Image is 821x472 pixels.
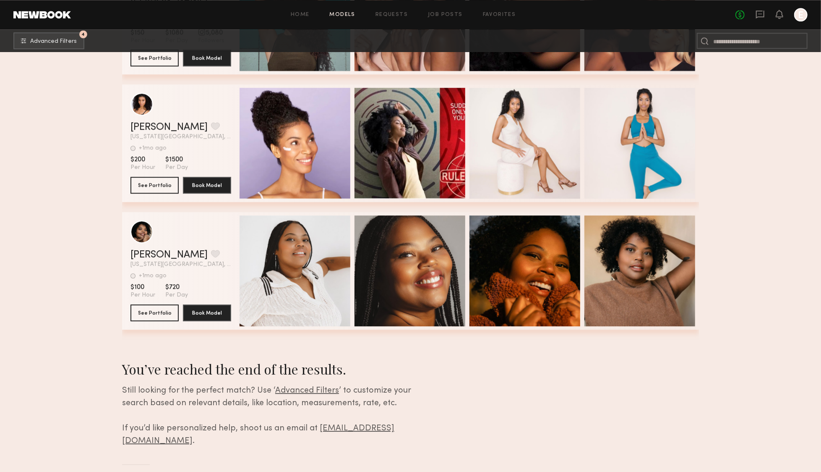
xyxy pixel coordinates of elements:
[508,268,559,275] span: Quick Preview
[130,50,179,66] button: See Portfolio
[183,304,231,321] button: Book Model
[30,39,77,45] span: Advanced Filters
[279,268,329,275] span: Quick Preview
[13,32,84,49] button: 4Advanced Filters
[139,273,167,279] div: +1mo ago
[130,164,155,171] span: Per Hour
[130,262,231,267] span: [US_STATE][GEOGRAPHIC_DATA], [GEOGRAPHIC_DATA]
[483,12,516,18] a: Favorites
[428,12,463,18] a: Job Posts
[130,122,208,132] a: [PERSON_NAME]
[130,291,155,299] span: Per Hour
[623,140,674,148] span: Quick Preview
[130,304,179,321] button: See Portfolio
[375,12,408,18] a: Requests
[139,145,167,151] div: +1mo ago
[122,360,438,378] div: You’ve reached the end of the results.
[130,177,179,194] button: See Portfolio
[165,291,188,299] span: Per Day
[183,50,231,66] button: Book Model
[279,140,329,148] span: Quick Preview
[291,12,310,18] a: Home
[82,32,85,36] span: 4
[165,155,188,164] span: $1500
[130,134,231,140] span: [US_STATE][GEOGRAPHIC_DATA], [GEOGRAPHIC_DATA]
[122,385,438,448] div: Still looking for the perfect match? Use ‘ ’ to customize your search based on relevant details, ...
[794,8,808,21] a: E
[394,140,444,148] span: Quick Preview
[394,268,444,275] span: Quick Preview
[130,250,208,260] a: [PERSON_NAME]
[130,283,155,291] span: $100
[183,177,231,194] button: Book Model
[130,155,155,164] span: $200
[330,12,355,18] a: Models
[165,164,188,171] span: Per Day
[508,140,559,148] span: Quick Preview
[623,268,674,275] span: Quick Preview
[275,387,339,395] span: Advanced Filters
[165,283,188,291] span: $720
